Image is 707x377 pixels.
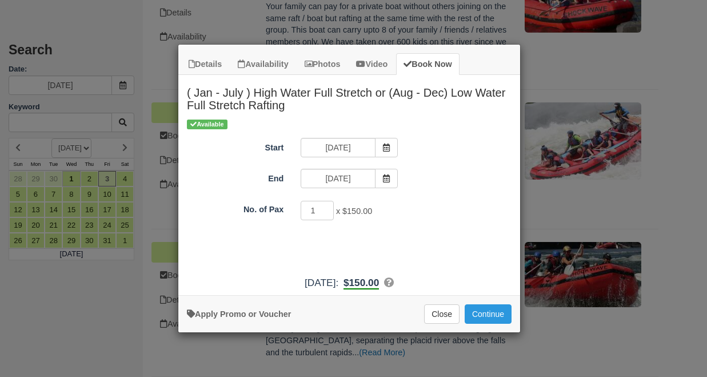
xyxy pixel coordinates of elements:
[187,309,291,319] a: Apply Voucher
[178,276,520,290] div: :
[424,304,460,324] button: Close
[301,201,334,220] input: No. of Pax
[178,169,292,185] label: End
[181,53,229,76] a: Details
[305,277,335,288] span: [DATE]
[349,53,395,76] a: Video
[297,53,348,76] a: Photos
[336,207,372,216] span: x $150.00
[230,53,295,76] a: Availability
[178,75,520,118] h2: ( Jan - July ) High Water Full Stretch or (Aug - Dec) Low Water Full Stretch Rafting
[187,120,227,129] span: Available
[396,53,459,76] a: Book Now
[178,200,292,216] label: No. of Pax
[465,304,512,324] button: Add to Booking
[178,138,292,154] label: Start
[343,277,379,289] b: $150.00
[178,75,520,289] div: Item Modal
